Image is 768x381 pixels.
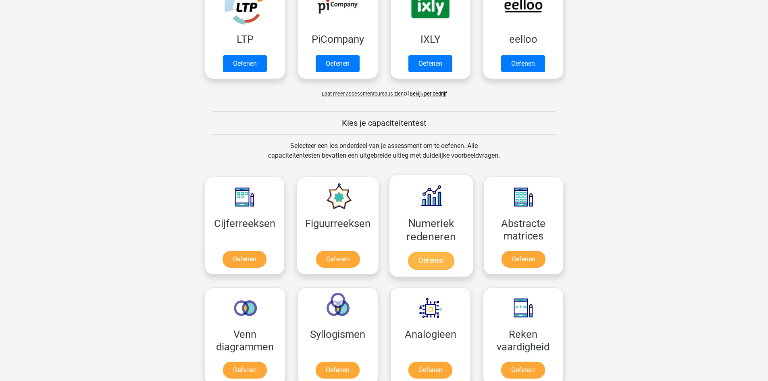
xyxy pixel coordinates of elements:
a: Oefenen [316,251,360,268]
div: of [199,82,570,98]
a: Oefenen [408,362,452,379]
h5: Kies je capaciteitentest [212,118,556,128]
a: Oefenen [316,55,360,72]
a: Oefenen [223,251,266,268]
a: Oefenen [223,55,267,72]
a: Oefenen [223,362,267,379]
a: Oefenen [501,55,545,72]
a: Oefenen [316,362,360,379]
a: Oefenen [502,251,545,268]
div: Selecteer een los onderdeel van je assessment om te oefenen. Alle capaciteitentesten bevatten een... [260,141,508,170]
a: Bekijk per bedrijf [410,91,447,97]
span: Laat meer assessmentbureaus zien [322,91,404,97]
a: Oefenen [501,362,545,379]
a: Oefenen [408,252,454,270]
a: Oefenen [408,55,452,72]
